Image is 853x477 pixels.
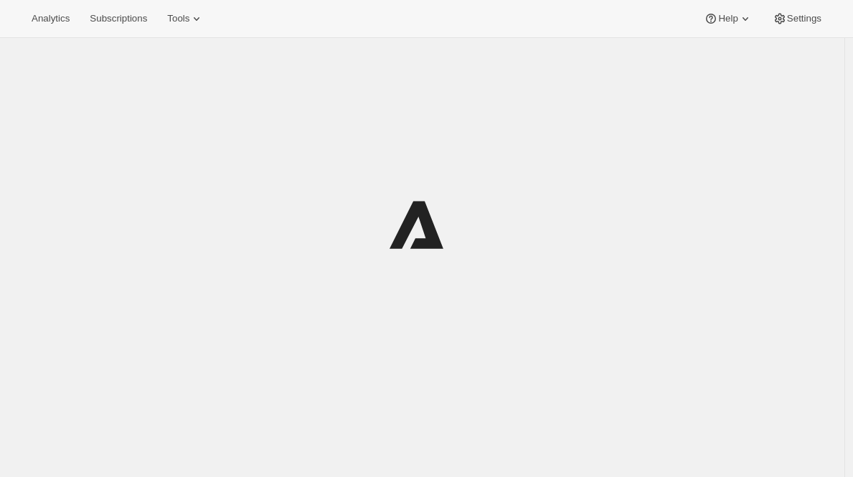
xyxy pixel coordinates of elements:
[90,13,147,24] span: Subscriptions
[32,13,70,24] span: Analytics
[695,9,760,29] button: Help
[23,9,78,29] button: Analytics
[167,13,189,24] span: Tools
[81,9,156,29] button: Subscriptions
[159,9,212,29] button: Tools
[764,9,830,29] button: Settings
[718,13,737,24] span: Help
[787,13,821,24] span: Settings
